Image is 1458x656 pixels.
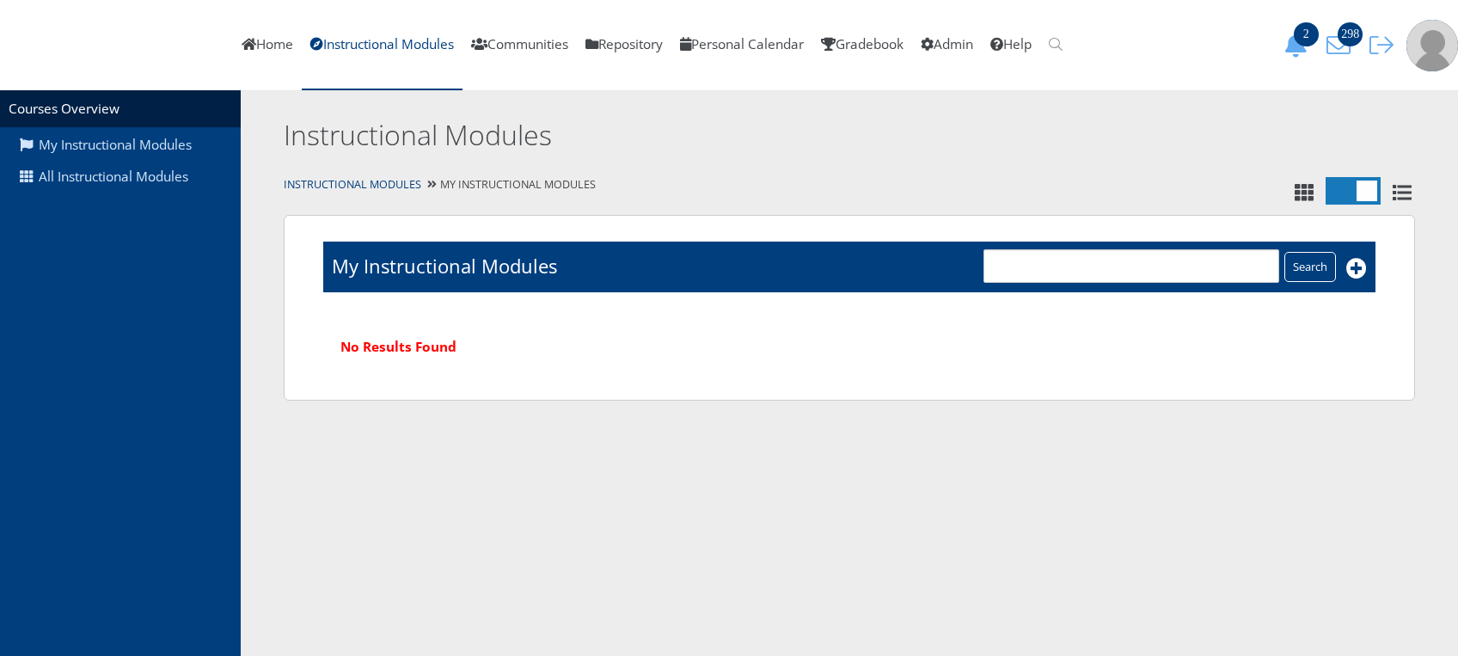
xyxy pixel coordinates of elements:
[284,116,1165,155] h2: Instructional Modules
[332,253,557,279] h1: My Instructional Modules
[1320,33,1363,58] button: 298
[323,320,1375,374] div: No Results Found
[1406,20,1458,71] img: user-profile-default-picture.png
[9,100,119,118] a: Courses Overview
[1284,252,1336,282] input: Search
[1277,33,1320,58] button: 2
[1277,35,1320,53] a: 2
[241,173,1458,198] div: My Instructional Modules
[1389,183,1415,202] i: List
[1320,35,1363,53] a: 298
[1338,22,1363,46] span: 298
[1294,22,1319,46] span: 2
[1291,183,1317,202] i: Tile
[1346,258,1367,279] i: Add New
[284,177,421,192] a: Instructional Modules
